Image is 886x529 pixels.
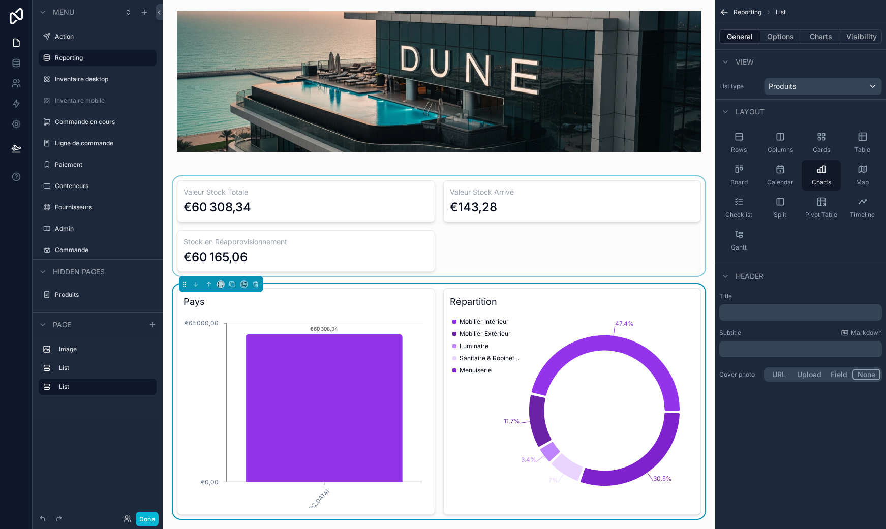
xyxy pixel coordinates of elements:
[201,478,219,486] tspan: €0,00
[802,128,841,158] button: Cards
[719,304,882,321] div: scrollable content
[460,366,492,375] span: Menuiserie
[719,292,882,300] label: Title
[55,161,155,169] label: Paiement
[450,313,695,508] div: chart
[460,330,511,338] span: Mobilier Extérieur
[521,456,536,463] tspan: 3.4%
[55,97,155,105] label: Inventaire mobile
[760,160,800,191] button: Calendar
[719,29,760,44] button: General
[55,203,155,211] label: Fournisseurs
[719,329,741,337] label: Subtitle
[719,341,882,357] div: scrollable content
[736,107,765,117] span: Layout
[776,8,786,16] span: List
[760,29,801,44] button: Options
[653,475,671,482] tspan: 30.5%
[792,369,826,380] button: Upload
[843,193,882,223] button: Timeline
[460,318,509,326] span: Mobilier Intérieur
[33,336,163,405] div: scrollable content
[55,291,155,299] label: Produits
[719,82,760,90] label: List type
[719,370,760,379] label: Cover photo
[813,146,830,154] span: Cards
[184,313,429,508] div: chart
[53,7,74,17] span: Menu
[59,345,152,353] label: Image
[767,178,793,186] span: Calendar
[854,146,870,154] span: Table
[450,295,695,309] h3: Répartition
[852,369,880,380] button: None
[850,211,875,219] span: Timeline
[548,476,558,484] tspan: 7%
[460,342,488,350] span: Luminaire
[768,146,793,154] span: Columns
[55,54,150,62] label: Reporting
[55,75,155,83] label: Inventaire desktop
[802,160,841,191] button: Charts
[53,267,105,277] span: Hidden pages
[53,320,71,330] span: Page
[55,182,155,190] label: Conteneurs
[734,8,761,16] span: Reporting
[725,211,752,219] span: Checklist
[843,160,882,191] button: Map
[185,319,219,327] tspan: €65 000,00
[719,193,758,223] button: Checklist
[719,128,758,158] button: Rows
[460,354,521,362] span: Sanitaire & Robinetterie
[812,178,831,186] span: Charts
[136,512,159,526] button: Done
[805,211,837,219] span: Pivot Table
[730,178,748,186] span: Board
[766,369,792,380] button: URL
[731,243,747,252] span: Gantt
[59,364,152,372] label: List
[55,33,155,41] label: Action
[55,225,155,233] label: Admin
[764,78,882,95] button: Produits
[719,160,758,191] button: Board
[760,193,800,223] button: Split
[719,225,758,256] button: Gantt
[184,295,429,309] h3: Pays
[843,128,882,158] button: Table
[851,329,882,337] span: Markdown
[55,118,155,126] label: Commande en cours
[736,271,763,282] span: Header
[731,146,747,154] span: Rows
[841,329,882,337] a: Markdown
[310,326,338,332] text: €60 308,34
[55,246,155,254] label: Commande
[769,81,796,91] span: Produits
[826,369,853,380] button: Field
[736,57,754,67] span: View
[841,29,882,44] button: Visibility
[802,193,841,223] button: Pivot Table
[801,29,842,44] button: Charts
[55,139,155,147] label: Ligne de commande
[774,211,786,219] span: Split
[59,383,148,391] label: List
[615,320,633,327] tspan: 47.4%
[856,178,869,186] span: Map
[760,128,800,158] button: Columns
